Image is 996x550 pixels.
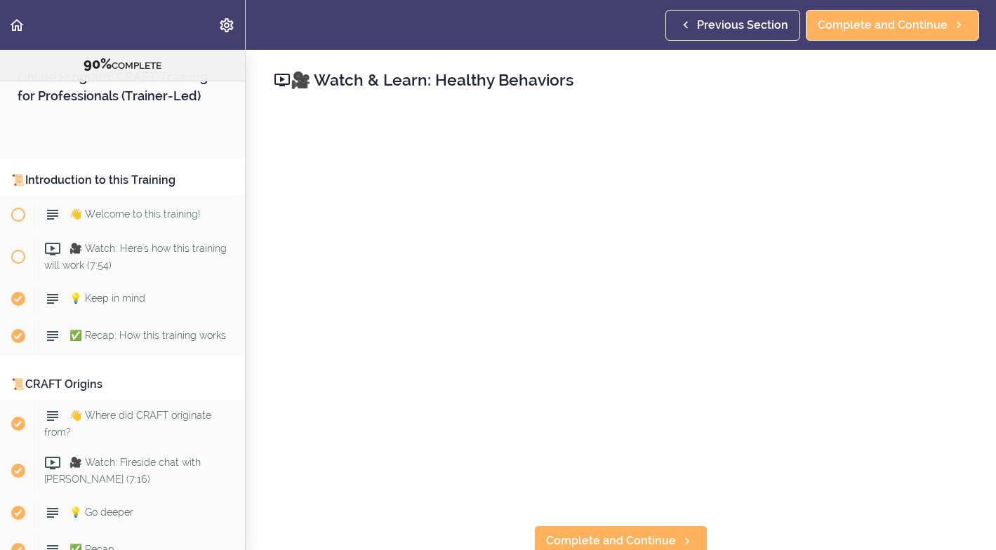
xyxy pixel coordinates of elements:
[806,10,979,41] a: Complete and Continue
[69,330,226,341] span: ✅ Recap: How this training works
[218,17,235,34] svg: Settings Menu
[818,17,948,34] span: Complete and Continue
[8,17,25,34] svg: Back to course curriculum
[84,55,112,72] span: 90%
[697,17,788,34] span: Previous Section
[69,293,145,304] span: 💡 Keep in mind
[44,457,201,484] span: 🎥 Watch: Fireside chat with [PERSON_NAME] (7:16)
[44,243,227,270] span: 🎥 Watch: Here's how this training will work (7:54)
[18,55,227,74] div: COMPLETE
[665,10,800,41] a: Previous Section
[274,113,968,503] iframe: Video Player
[274,68,968,92] h2: 🎥 Watch & Learn: Healthy Behaviors
[44,410,211,437] span: 👋 Where did CRAFT originate from?
[69,208,200,220] span: 👋 Welcome to this training!
[546,532,676,549] span: Complete and Continue
[69,507,133,518] span: 💡 Go deeper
